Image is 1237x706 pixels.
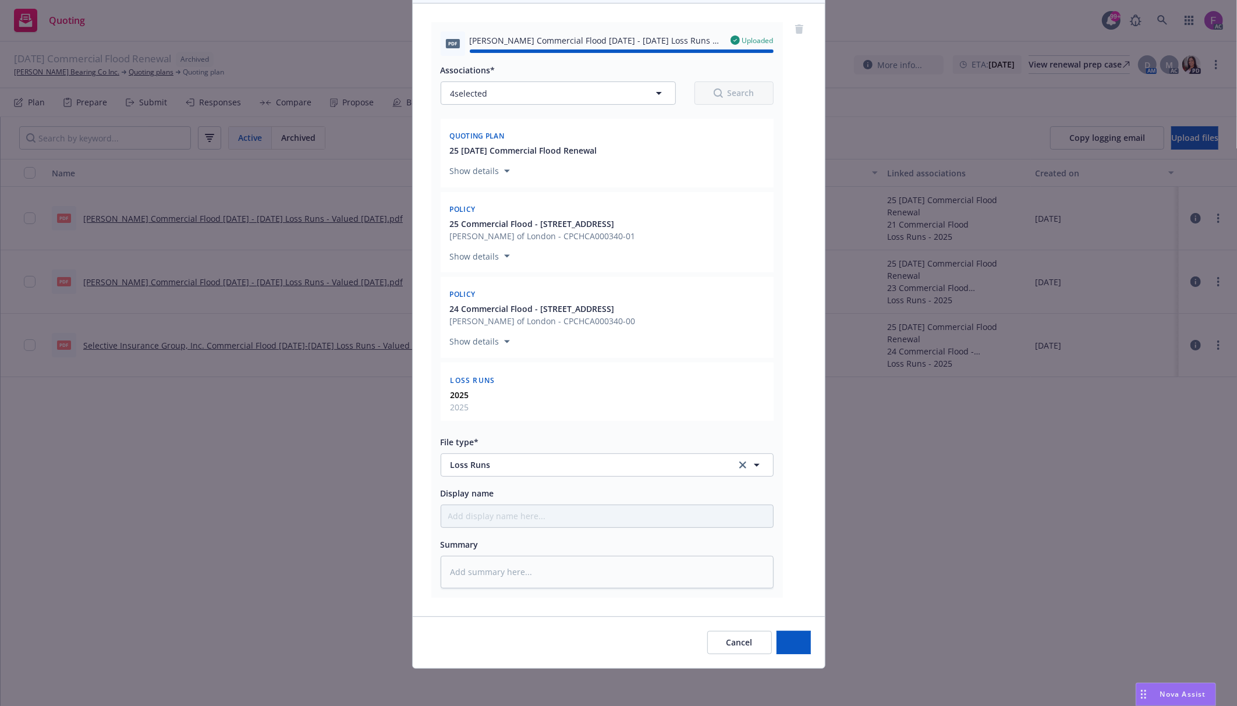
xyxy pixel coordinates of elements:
[450,218,636,230] button: 25 Commercial Flood - [STREET_ADDRESS]
[1136,683,1151,705] div: Drag to move
[736,458,750,472] a: clear selection
[470,34,721,47] span: [PERSON_NAME] Commercial Flood [DATE] - [DATE] Loss Runs - Valued [DATE].pdf
[441,488,494,499] span: Display name
[451,401,469,413] span: 2025
[446,39,460,48] span: pdf
[450,303,636,315] button: 24 Commercial Flood - [STREET_ADDRESS]
[450,289,476,299] span: Policy
[777,631,811,654] button: Add files
[441,539,479,550] span: Summary
[441,65,495,76] span: Associations*
[451,87,488,100] span: 4 selected
[445,164,515,178] button: Show details
[792,22,806,36] a: remove
[441,81,676,105] button: 4selected
[777,637,811,648] span: Add files
[707,631,772,654] button: Cancel
[742,36,774,45] span: Uploaded
[726,637,753,648] span: Cancel
[450,144,597,157] button: 25 [DATE] Commercial Flood Renewal
[450,303,615,315] span: 24 Commercial Flood - [STREET_ADDRESS]
[451,389,469,400] strong: 2025
[450,218,615,230] span: 25 Commercial Flood - [STREET_ADDRESS]
[451,459,720,471] span: Loss Runs
[450,230,636,242] span: [PERSON_NAME] of London - CPCHCA000340-01
[445,335,515,349] button: Show details
[441,437,479,448] span: File type*
[450,204,476,214] span: Policy
[450,131,505,141] span: Quoting plan
[445,249,515,263] button: Show details
[1160,689,1206,699] span: Nova Assist
[441,505,773,527] input: Add display name here...
[1136,683,1216,706] button: Nova Assist
[441,453,774,477] button: Loss Runsclear selection
[450,315,636,327] span: [PERSON_NAME] of London - CPCHCA000340-00
[451,375,495,385] span: Loss Runs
